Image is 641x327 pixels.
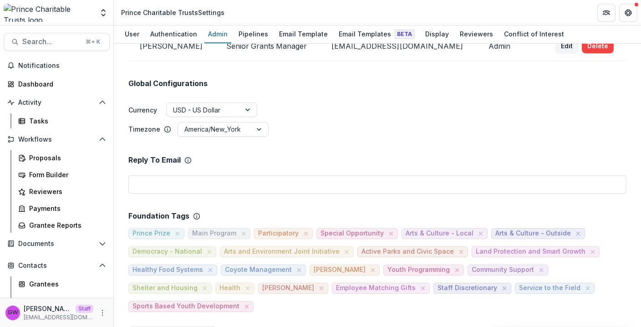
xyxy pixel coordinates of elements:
[243,284,252,293] button: close
[29,204,102,213] div: Payments
[335,27,418,41] div: Email Templates
[456,26,497,43] a: Reviewers
[453,266,462,275] button: close
[132,248,202,255] span: Democracy - National
[132,284,198,292] span: Shelter and Housing
[132,230,170,237] span: Prince Prize
[4,258,110,273] button: Open Contacts
[275,27,331,41] div: Email Template
[204,27,231,41] div: Admin
[215,31,320,61] td: Senior Grants Manager
[588,247,597,256] button: close
[18,262,95,270] span: Contacts
[225,266,292,274] span: Coyote Management
[117,6,228,19] nav: breadcrumb
[472,266,534,274] span: Community Support
[500,27,568,41] div: Conflict of Interest
[121,27,143,41] div: User
[128,79,208,88] h2: Global Configurations
[422,26,453,43] a: Display
[128,212,189,220] p: Foundation Tags
[395,30,414,39] span: Beta
[258,230,299,237] span: Participatory
[128,31,215,61] td: [PERSON_NAME]
[4,58,110,73] button: Notifications
[361,248,454,255] span: Active Parks and Civic Space
[15,218,110,233] a: Grantee Reports
[4,77,110,92] a: Dashboard
[22,37,80,46] span: Search...
[29,116,102,126] div: Tasks
[342,247,351,256] button: close
[29,187,102,196] div: Reviewers
[173,229,182,238] button: close
[597,4,616,22] button: Partners
[574,229,583,238] button: close
[24,313,93,322] p: [EMAIL_ADDRESS][DOMAIN_NAME]
[4,4,93,22] img: Prince Charitable Trusts logo
[275,26,331,43] a: Email Template
[235,26,272,43] a: Pipelines
[4,236,110,251] button: Open Documents
[97,307,108,318] button: More
[583,284,592,293] button: close
[15,201,110,216] a: Payments
[18,79,102,89] div: Dashboard
[219,284,240,292] span: Health
[15,150,110,165] a: Proposals
[582,39,614,53] button: Delete
[18,136,95,143] span: Workflows
[147,26,201,43] a: Authentication
[295,266,304,275] button: close
[18,62,106,70] span: Notifications
[457,247,466,256] button: close
[242,302,251,311] button: close
[320,31,478,61] td: [EMAIL_ADDRESS][DOMAIN_NAME]
[84,37,102,47] div: ⌘ + K
[438,284,497,292] span: Staff Discretionary
[128,124,160,134] p: Timezone
[15,184,110,199] a: Reviewers
[500,284,509,293] button: close
[320,230,384,237] span: Special Opportunity
[478,31,544,61] td: Admin
[476,248,585,255] span: Land Protection and Smart Growth
[335,26,418,43] a: Email Templates Beta
[192,230,236,237] span: Main Program
[519,284,580,292] span: Service to the Field
[336,284,416,292] span: Employee Matching Gifts
[537,266,546,275] button: close
[387,266,450,274] span: Youth Programming
[76,305,93,313] p: Staff
[422,27,453,41] div: Display
[235,27,272,41] div: Pipelines
[18,99,95,107] span: Activity
[205,247,214,256] button: close
[476,229,485,238] button: close
[147,27,201,41] div: Authentication
[132,266,203,274] span: Healthy Food Systems
[200,284,209,293] button: close
[15,293,110,308] a: Communications
[314,266,366,274] span: [PERSON_NAME]
[301,229,310,238] button: close
[15,276,110,291] a: Grantees
[262,284,314,292] span: [PERSON_NAME]
[29,170,102,179] div: Form Builder
[555,39,578,53] button: Edit
[4,132,110,147] button: Open Workflows
[500,26,568,43] a: Conflict of Interest
[18,240,95,248] span: Documents
[418,284,427,293] button: close
[456,27,497,41] div: Reviewers
[121,26,143,43] a: User
[15,167,110,182] a: Form Builder
[206,266,215,275] button: close
[368,266,377,275] button: close
[239,229,248,238] button: close
[29,220,102,230] div: Grantee Reports
[619,4,637,22] button: Get Help
[4,95,110,110] button: Open Activity
[128,156,181,164] p: Reply To Email
[121,8,224,17] div: Prince Charitable Trusts Settings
